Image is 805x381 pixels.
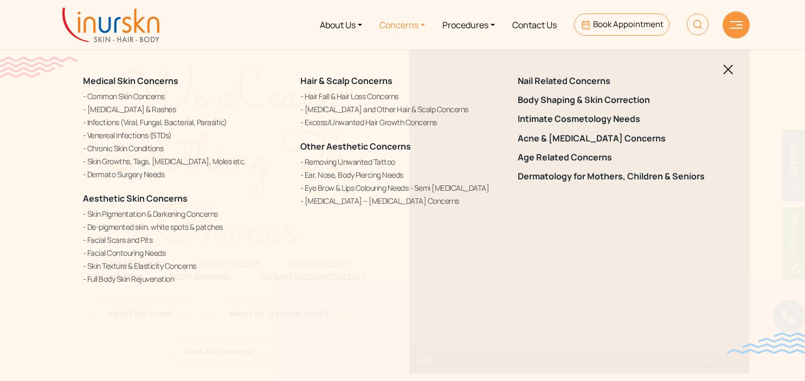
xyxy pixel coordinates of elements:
[83,75,178,87] a: Medical Skin Concerns
[518,133,722,144] a: Acne & [MEDICAL_DATA] Concerns
[300,140,411,152] a: Other Aesthetic Concerns
[730,21,743,29] img: hamLine.svg
[518,95,722,105] a: Body Shaping & Skin Correction
[300,182,505,193] a: Eye Brow & Lips Colouring Needs - Semi [MEDICAL_DATA]
[300,75,392,87] a: Hair & Scalp Concerns
[518,76,722,86] a: Nail Related Concerns
[83,192,188,204] a: Aesthetic Skin Concerns
[83,260,287,272] a: Skin Texture & Elasticity Concerns
[504,4,565,45] a: Contact Us
[83,117,287,128] a: Infections (Viral, Fungal, Bacterial, Parasitic)
[311,4,371,45] a: About Us
[518,171,722,182] a: Dermatology for Mothers, Children & Seniors
[300,91,505,102] a: Hair Fall & Hair Loss Concerns
[83,247,287,259] a: Facial Contouring Needs
[434,4,504,45] a: Procedures
[300,156,505,167] a: Removing Unwanted Tattoo
[83,169,287,180] a: Dermato Surgery Needs
[727,332,805,354] img: bluewave
[723,64,733,75] img: blackclosed
[300,117,505,128] a: Excess/Unwanted Hair Growth Concerns
[83,273,287,285] a: Full Body Skin Rejuvenation
[593,18,664,30] span: Book Appointment
[300,195,505,206] a: [MEDICAL_DATA] – [MEDICAL_DATA] Concerns
[83,104,287,115] a: [MEDICAL_DATA] & Rashes
[83,143,287,154] a: Chronic Skin Conditions
[687,14,709,35] img: HeaderSearch
[62,8,159,42] img: inurskn-logo
[518,152,722,163] a: Age Related Concerns
[518,114,722,124] a: Intimate Cosmetology Needs
[83,130,287,141] a: Venereal Infections (STDs)
[300,169,505,180] a: Ear, Nose, Body Piercing Needs
[574,14,669,36] a: Book Appointment
[371,4,434,45] a: Concerns
[83,208,287,219] a: Skin Pigmentation & Darkening Concerns
[300,104,505,115] a: [MEDICAL_DATA] and Other Hair & Scalp Concerns
[83,91,287,102] a: Common Skin Concerns
[83,221,287,233] a: De-pigmented skin, white spots & patches
[83,156,287,167] a: Skin Growths, Tags, [MEDICAL_DATA], Moles etc.
[83,234,287,246] a: Facial Scars and Pits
